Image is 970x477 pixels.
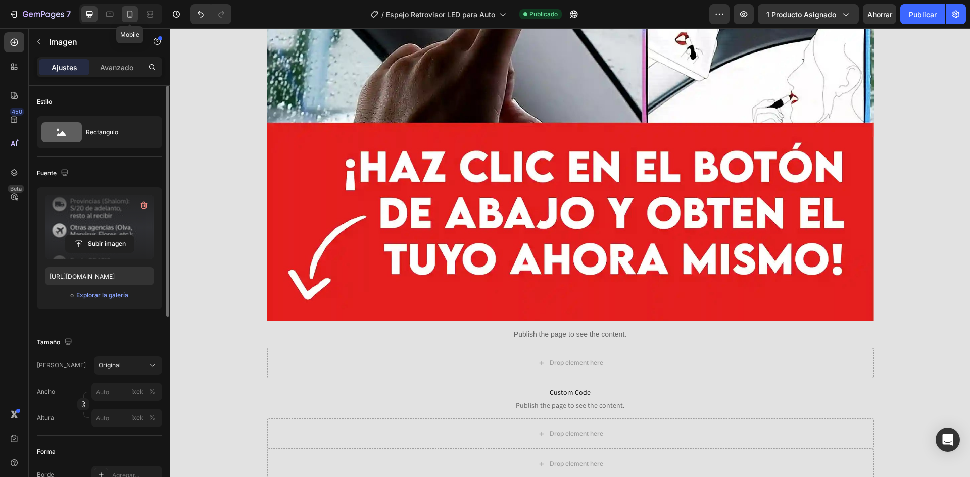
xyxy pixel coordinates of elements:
font: % [149,414,155,421]
button: píxeles [146,386,158,398]
p: Imagen [49,36,135,48]
font: Publicar [909,10,937,19]
button: % [132,386,144,398]
font: Imagen [49,37,77,47]
input: píxeles% [91,409,162,427]
button: Publicar [900,4,945,24]
font: Ahorrar [867,10,892,19]
button: 1 producto asignado [758,4,859,24]
font: Fuente [37,169,57,177]
font: Ajustes [52,63,77,72]
font: Beta [10,185,22,192]
div: Drop element here [379,331,433,339]
div: Drop element here [379,432,433,440]
iframe: Área de diseño [170,28,970,477]
div: Abrir Intercom Messenger [936,428,960,452]
font: % [149,388,155,395]
font: / [381,10,384,19]
button: Original [94,356,162,375]
font: Altura [37,414,54,421]
input: https://ejemplo.com/imagen.jpg [45,267,154,285]
font: [PERSON_NAME] [37,361,86,369]
button: Explorar la galería [76,290,129,300]
font: Avanzado [100,63,133,72]
font: píxeles [128,388,148,395]
button: Subir imagen [65,235,134,253]
font: Tamaño [37,338,60,346]
font: Explorar la galería [76,291,128,299]
button: 7 [4,4,75,24]
div: Deshacer/Rehacer [190,4,231,24]
span: Custom Code [97,358,703,370]
font: Original [99,361,121,369]
input: píxeles% [91,383,162,401]
font: Forma [37,448,56,455]
font: Espejo Retrovisor LED para Auto [386,10,495,19]
div: Drop element here [379,401,433,409]
font: o [70,291,74,299]
font: Estilo [37,98,52,105]
button: píxeles [146,412,158,424]
font: 1 producto asignado [766,10,836,19]
font: píxeles [128,414,148,421]
button: Ahorrar [863,4,896,24]
font: 7 [66,9,71,19]
font: Ancho [37,388,55,395]
font: Rectángulo [86,128,118,136]
font: Publicado [529,10,558,18]
button: % [132,412,144,424]
span: Publish the page to see the content. [97,372,703,382]
font: 450 [12,108,22,115]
